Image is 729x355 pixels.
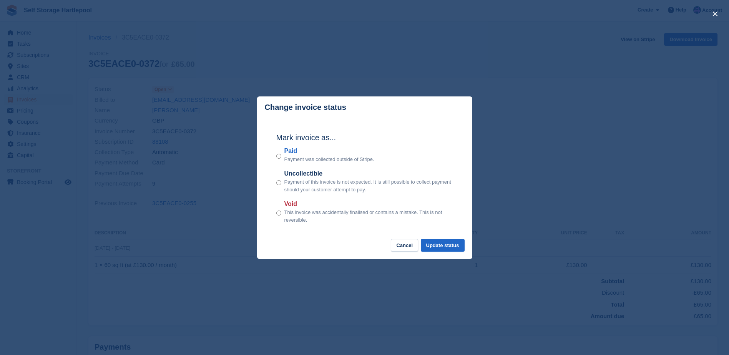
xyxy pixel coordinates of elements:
[284,209,453,224] p: This invoice was accidentally finalised or contains a mistake. This is not reversible.
[284,199,453,209] label: Void
[284,156,374,163] p: Payment was collected outside of Stripe.
[709,8,721,20] button: close
[284,178,453,193] p: Payment of this invoice is not expected. It is still possible to collect payment should your cust...
[265,103,346,112] p: Change invoice status
[391,239,418,252] button: Cancel
[284,169,453,178] label: Uncollectible
[276,132,453,143] h2: Mark invoice as...
[421,239,465,252] button: Update status
[284,146,374,156] label: Paid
